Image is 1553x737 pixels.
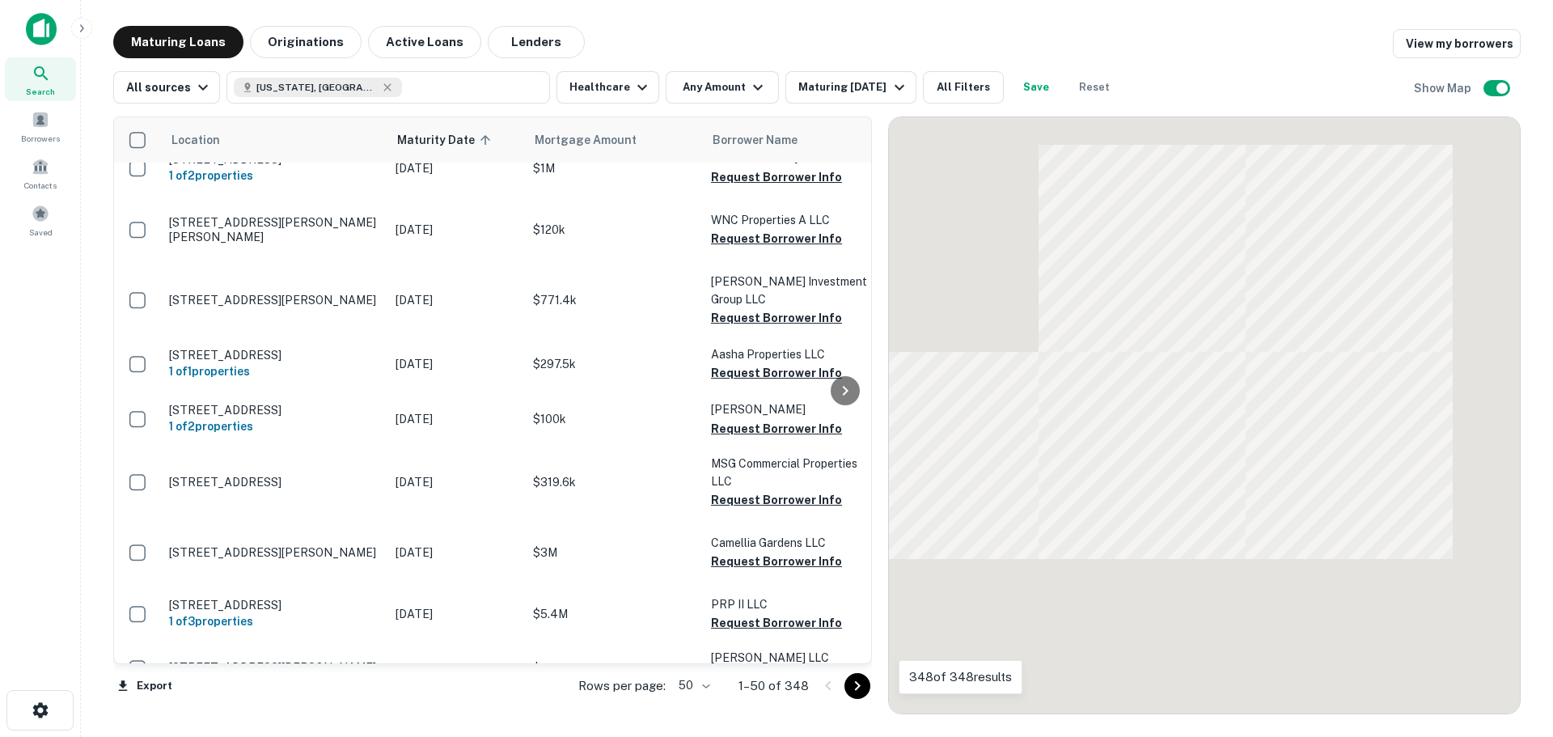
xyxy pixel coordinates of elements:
button: Request Borrower Info [711,419,842,438]
span: Borrower Name [713,130,798,150]
div: 0 0 [889,117,1520,714]
p: $3M [533,544,695,561]
p: MSG Commercial Properties LLC [711,455,873,490]
a: View my borrowers [1393,29,1521,58]
h6: 1 of 3 properties [169,612,379,630]
a: Saved [5,198,76,242]
span: [US_STATE], [GEOGRAPHIC_DATA] [256,80,378,95]
th: Maturity Date [387,117,525,163]
p: [STREET_ADDRESS][PERSON_NAME] [169,660,379,675]
span: Location [171,130,220,150]
a: Contacts [5,151,76,195]
button: All sources [113,71,220,104]
button: All Filters [923,71,1004,104]
span: Saved [29,226,53,239]
p: [DATE] [396,221,517,239]
p: [DATE] [396,291,517,309]
p: [DATE] [396,355,517,373]
button: Request Borrower Info [711,363,842,383]
p: $120k [533,221,695,239]
p: [PERSON_NAME] [711,400,873,418]
p: [DATE] [396,659,517,677]
a: Borrowers [5,104,76,148]
p: 348 of 348 results [909,667,1012,687]
button: Reset [1068,71,1120,104]
span: Maturity Date [397,130,496,150]
p: $360k [533,659,695,677]
p: [PERSON_NAME] LLC [711,649,873,667]
h6: 1 of 1 properties [169,362,379,380]
th: Borrower Name [703,117,881,163]
span: Mortgage Amount [535,130,658,150]
p: [STREET_ADDRESS] [169,403,379,417]
th: Mortgage Amount [525,117,703,163]
p: $319.6k [533,473,695,491]
div: All sources [126,78,213,97]
button: Request Borrower Info [711,490,842,510]
p: [STREET_ADDRESS][PERSON_NAME] [169,293,379,307]
p: [DATE] [396,473,517,491]
p: [PERSON_NAME] Investment Group LLC [711,273,873,308]
p: WNC Properties A LLC [711,211,873,229]
p: [STREET_ADDRESS] [169,348,379,362]
button: Active Loans [368,26,481,58]
p: [STREET_ADDRESS][PERSON_NAME] [169,545,379,560]
p: [DATE] [396,410,517,428]
p: [DATE] [396,159,517,177]
span: Search [26,85,55,98]
button: Maturing [DATE] [785,71,916,104]
button: Go to next page [844,673,870,699]
p: [DATE] [396,605,517,623]
p: $5.4M [533,605,695,623]
button: Maturing Loans [113,26,243,58]
h6: Show Map [1414,79,1474,97]
button: Any Amount [666,71,779,104]
p: $297.5k [533,355,695,373]
th: Location [161,117,387,163]
button: Healthcare [556,71,659,104]
p: $100k [533,410,695,428]
button: Save your search to get updates of matches that match your search criteria. [1010,71,1062,104]
iframe: Chat Widget [1472,608,1553,685]
a: Search [5,57,76,101]
p: $771.4k [533,291,695,309]
button: Request Borrower Info [711,552,842,571]
img: capitalize-icon.png [26,13,57,45]
p: Camellia Gardens LLC [711,534,873,552]
h6: 1 of 2 properties [169,417,379,435]
button: Export [113,674,176,698]
button: Request Borrower Info [711,613,842,633]
span: Contacts [24,179,57,192]
p: Aasha Properties LLC [711,345,873,363]
p: [STREET_ADDRESS][PERSON_NAME][PERSON_NAME] [169,215,379,244]
button: Request Borrower Info [711,167,842,187]
button: Request Borrower Info [711,229,842,248]
div: 50 [672,674,713,697]
p: $1M [533,159,695,177]
h6: 1 of 2 properties [169,167,379,184]
p: Rows per page: [578,676,666,696]
button: Lenders [488,26,585,58]
p: [STREET_ADDRESS] [169,475,379,489]
span: Borrowers [21,132,60,145]
p: PRP II LLC [711,595,873,613]
p: 1–50 of 348 [738,676,809,696]
p: [STREET_ADDRESS] [169,598,379,612]
button: Originations [250,26,362,58]
button: [US_STATE], [GEOGRAPHIC_DATA] [226,71,550,104]
button: Request Borrower Info [711,308,842,328]
p: [DATE] [396,544,517,561]
div: Maturing [DATE] [798,78,908,97]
